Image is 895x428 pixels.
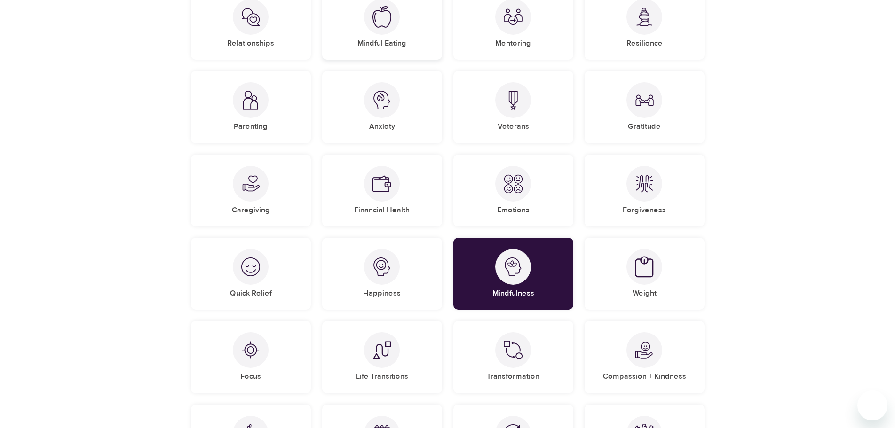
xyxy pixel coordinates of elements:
[504,174,523,193] img: Emotions
[504,257,523,276] img: Mindfulness
[227,39,274,48] h5: Relationships
[603,372,686,381] h5: Compassion + Kindness
[498,122,529,132] h5: Veterans
[626,39,663,48] h5: Resilience
[191,238,311,310] div: Quick ReliefQuick Relief
[585,238,705,310] div: WeightWeight
[191,321,311,393] div: FocusFocus
[191,155,311,226] div: CaregivingCaregiving
[585,321,705,393] div: Compassion + KindnessCompassion + Kindness
[497,205,530,215] h5: Emotions
[372,174,391,193] img: Financial Health
[230,288,272,298] h5: Quick Relief
[234,122,268,132] h5: Parenting
[628,122,661,132] h5: Gratitude
[585,155,705,226] div: ForgivenessForgiveness
[453,321,573,393] div: TransformationTransformation
[504,341,523,359] img: Transformation
[241,174,260,193] img: Caregiving
[623,205,666,215] h5: Forgiveness
[492,288,534,298] h5: Mindfulness
[635,8,654,27] img: Resilience
[357,39,406,48] h5: Mindful Eating
[372,91,391,109] img: Anxiety
[354,205,410,215] h5: Financial Health
[241,341,260,359] img: Focus
[453,71,573,143] div: VeteransVeterans
[191,71,311,143] div: ParentingParenting
[453,155,573,226] div: EmotionsEmotions
[322,238,442,310] div: HappinessHappiness
[356,372,408,381] h5: Life Transitions
[633,288,657,298] h5: Weight
[495,39,531,48] h5: Mentoring
[372,341,391,359] img: Life Transitions
[322,321,442,393] div: Life TransitionsLife Transitions
[241,257,260,276] img: Quick Relief
[363,288,401,298] h5: Happiness
[232,205,270,215] h5: Caregiving
[857,390,887,420] iframe: Button to launch messaging window
[635,256,654,278] img: Weight
[504,8,523,26] img: Mentoring
[241,91,260,110] img: Parenting
[635,174,654,193] img: Forgiveness
[487,372,539,381] h5: Transformation
[372,6,391,28] img: Mindful Eating
[453,238,573,310] div: MindfulnessMindfulness
[322,71,442,143] div: AnxietyAnxiety
[241,8,260,26] img: Relationships
[322,155,442,226] div: Financial HealthFinancial Health
[635,341,654,359] img: Compassion + Kindness
[585,71,705,143] div: GratitudeGratitude
[240,372,261,381] h5: Focus
[369,122,395,132] h5: Anxiety
[372,257,391,276] img: Happiness
[635,91,654,109] img: Gratitude
[504,91,523,110] img: Veterans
